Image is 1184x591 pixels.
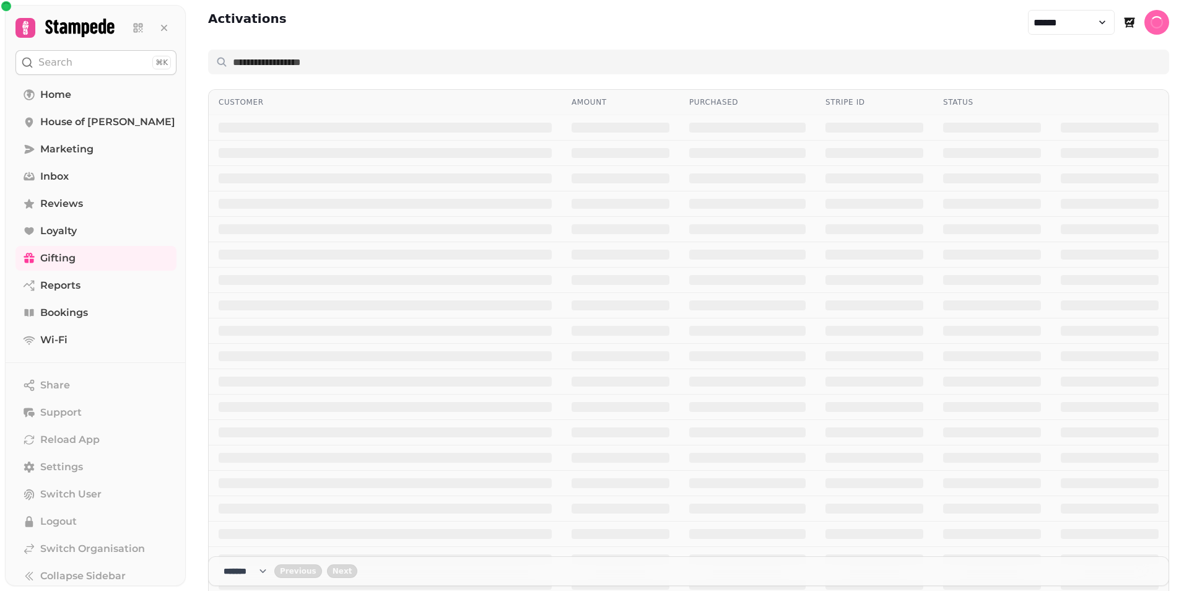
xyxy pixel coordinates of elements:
button: Search⌘K [15,50,176,75]
span: Wi-Fi [40,333,67,348]
span: Loyalty [40,224,77,239]
div: Amount [572,97,669,107]
span: Previous [280,567,316,575]
a: Reports [15,273,176,298]
span: Switch Organisation [40,541,145,556]
div: Customer [219,97,552,107]
div: ⌘K [152,56,171,69]
span: Reload App [40,432,100,447]
p: Search [38,55,72,70]
span: House of [PERSON_NAME] [40,115,175,129]
button: Share [15,373,176,398]
span: Bookings [40,305,88,320]
span: Reports [40,278,81,293]
a: Gifting [15,246,176,271]
span: Home [40,87,71,102]
span: Logout [40,514,77,529]
a: Inbox [15,164,176,189]
h2: Activations [208,10,287,35]
a: Home [15,82,176,107]
button: Logout [15,509,176,534]
button: Support [15,400,176,425]
span: Next [333,567,352,575]
span: Support [40,405,82,420]
a: Wi-Fi [15,328,176,352]
a: Settings [15,455,176,479]
a: Bookings [15,300,176,325]
button: Collapse Sidebar [15,564,176,589]
nav: Pagination [208,556,1169,586]
span: Share [40,378,70,393]
button: back [274,564,322,578]
a: Switch Organisation [15,536,176,561]
div: Status [943,97,1041,107]
span: Inbox [40,169,69,184]
div: Purchased [689,97,806,107]
span: Settings [40,460,83,475]
a: House of [PERSON_NAME] [15,110,176,134]
a: Marketing [15,137,176,162]
button: Reload App [15,427,176,452]
span: Marketing [40,142,94,157]
a: Loyalty [15,219,176,243]
span: Gifting [40,251,76,266]
button: next [327,564,358,578]
button: Switch User [15,482,176,507]
a: Reviews [15,191,176,216]
div: Stripe ID [825,97,923,107]
span: Collapse Sidebar [40,569,126,584]
span: Reviews [40,196,83,211]
span: Switch User [40,487,102,502]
